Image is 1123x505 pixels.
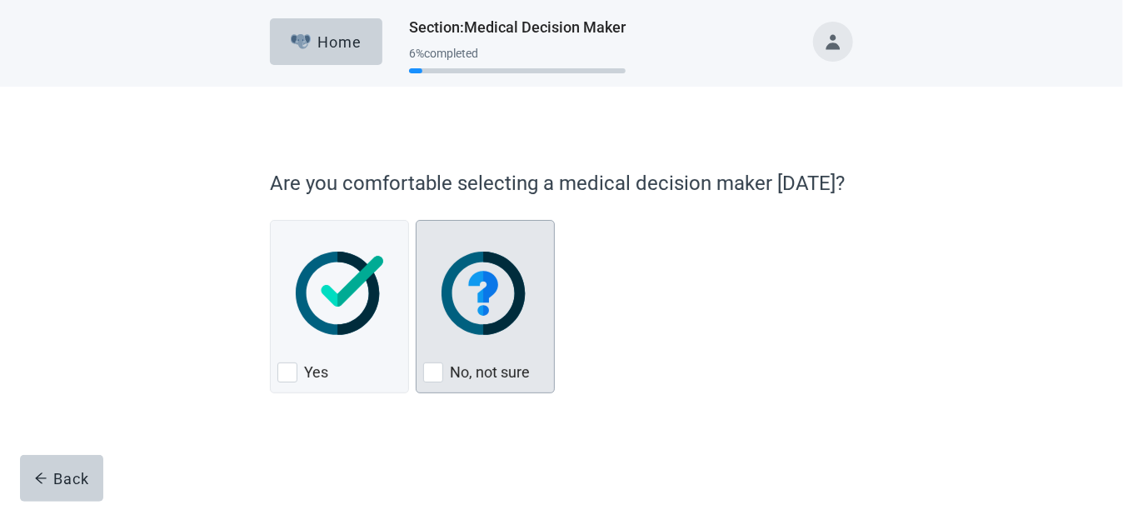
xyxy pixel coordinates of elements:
[270,18,382,65] button: ElephantHome
[291,34,312,49] img: Elephant
[20,455,103,502] button: arrow-leftBack
[270,220,409,393] div: Yes, checkbox, not checked
[409,16,626,39] h1: Section : Medical Decision Maker
[813,22,853,62] button: Toggle account menu
[409,40,626,81] div: Progress section
[450,362,530,382] label: No, not sure
[34,472,47,485] span: arrow-left
[270,168,845,198] p: Are you comfortable selecting a medical decision maker [DATE]?
[34,470,90,487] div: Back
[409,47,626,60] div: 6 % completed
[304,362,328,382] label: Yes
[416,220,555,393] div: No, not sure, checkbox, not checked
[291,33,362,50] div: Home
